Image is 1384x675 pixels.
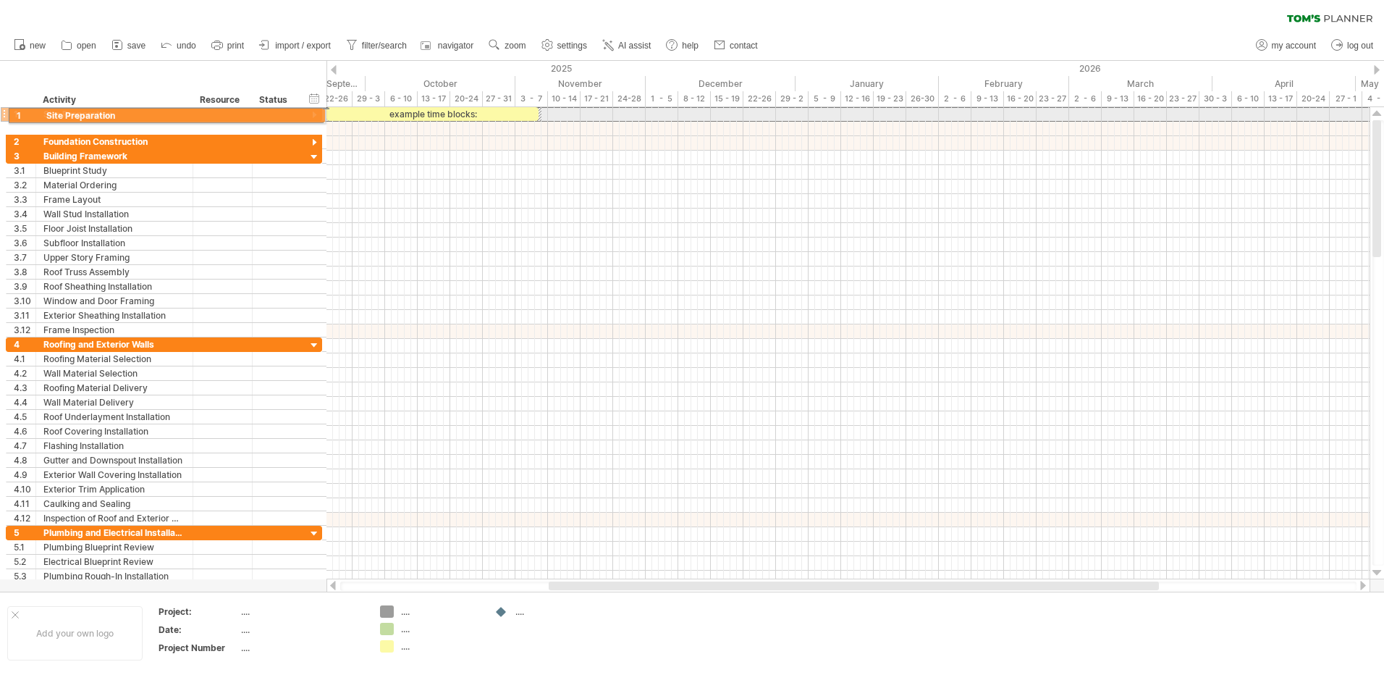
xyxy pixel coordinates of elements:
div: Subfloor Installation [43,236,185,250]
div: 3.1 [14,164,35,177]
span: contact [730,41,758,51]
a: contact [710,36,762,55]
div: .... [241,642,363,654]
a: print [208,36,248,55]
div: 3 [14,149,35,163]
div: 4.10 [14,482,35,496]
div: 1 - 5 [646,91,678,106]
div: Exterior Wall Covering Installation [43,468,185,482]
div: .... [401,640,480,653]
div: 4.11 [14,497,35,511]
div: Frame Layout [43,193,185,206]
a: AI assist [599,36,655,55]
span: save [127,41,145,51]
div: 5 - 9 [809,91,841,106]
div: Plumbing and Electrical Installation [43,526,185,540]
div: 2 - 6 [939,91,971,106]
div: 29 - 2 [776,91,809,106]
div: 30 - 3 [1199,91,1232,106]
div: 3.12 [14,323,35,337]
div: 16 - 20 [1004,91,1037,106]
a: import / export [256,36,335,55]
div: Resource [200,93,244,107]
div: 5.1 [14,540,35,554]
div: 3.4 [14,207,35,221]
div: 8 - 12 [678,91,711,106]
div: 16 - 20 [1134,91,1167,106]
span: settings [557,41,587,51]
div: 3.3 [14,193,35,206]
div: Wall Stud Installation [43,207,185,221]
div: .... [241,624,363,636]
div: Date: [159,624,238,636]
div: 4.12 [14,511,35,525]
div: 3.10 [14,294,35,308]
div: 19 - 23 [874,91,906,106]
div: 4.8 [14,453,35,467]
div: Floor Joist Installation [43,222,185,235]
div: Plumbing Rough-In Installation [43,569,185,583]
span: undo [177,41,196,51]
span: my account [1272,41,1316,51]
div: 3.2 [14,178,35,192]
div: October 2025 [366,76,515,91]
div: Add your own logo [7,606,143,661]
div: Activity [43,93,185,107]
a: filter/search [342,36,411,55]
div: 23 - 27 [1037,91,1069,106]
div: 9 - 13 [971,91,1004,106]
div: 3.7 [14,251,35,264]
div: 6 - 10 [385,91,418,106]
div: 29 - 3 [353,91,385,106]
div: Roof Underlayment Installation [43,410,185,424]
span: import / export [275,41,331,51]
span: open [77,41,96,51]
div: 5 [14,526,35,540]
div: Caulking and Sealing [43,497,185,511]
div: 6 - 10 [1232,91,1265,106]
span: navigator [438,41,473,51]
a: log out [1328,36,1377,55]
div: November 2025 [515,76,646,91]
div: March 2026 [1069,76,1212,91]
div: Roof Covering Installation [43,424,185,438]
div: January 2026 [796,76,939,91]
div: 4.6 [14,424,35,438]
span: new [30,41,46,51]
div: 4.4 [14,395,35,409]
div: 4.1 [14,352,35,366]
div: 22-26 [320,91,353,106]
div: Project Number [159,642,238,654]
div: 4.2 [14,366,35,380]
a: open [57,36,101,55]
div: Wall Material Selection [43,366,185,380]
div: 17 - 21 [581,91,613,106]
div: 1 [14,107,35,121]
a: help [662,36,703,55]
div: Plumbing Blueprint Review [43,540,185,554]
div: Blueprint Study [43,164,185,177]
span: print [227,41,244,51]
div: 27 - 1 [1330,91,1362,106]
div: 10 - 14 [548,91,581,106]
div: December 2025 [646,76,796,91]
div: Roofing Material Selection [43,352,185,366]
div: 26-30 [906,91,939,106]
div: 3.5 [14,222,35,235]
div: .... [401,623,480,635]
div: 5.2 [14,555,35,569]
div: 13 - 17 [1265,91,1297,106]
div: 15 - 19 [711,91,743,106]
a: save [108,36,150,55]
div: 2 - 6 [1069,91,1102,106]
div: 4.3 [14,381,35,395]
div: .... [241,605,363,618]
span: zoom [505,41,526,51]
div: example time blocks: [326,107,539,121]
div: Electrical Blueprint Review [43,555,185,569]
div: Inspection of Roof and Exterior Walls [43,511,185,525]
div: 3.9 [14,280,35,293]
div: 13 - 17 [418,91,450,106]
a: settings [538,36,591,55]
div: 5.3 [14,569,35,583]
